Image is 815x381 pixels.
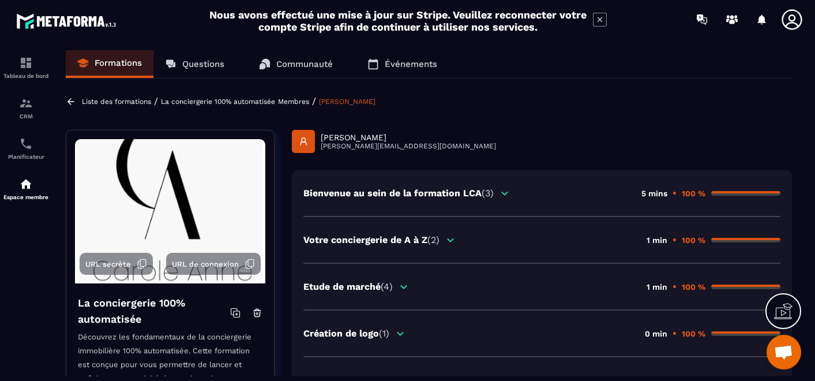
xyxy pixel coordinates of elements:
[3,194,49,200] p: Espace membre
[3,128,49,169] a: schedulerschedulerPlanificateur
[319,98,375,106] a: [PERSON_NAME]
[3,88,49,128] a: formationformationCRM
[641,189,667,198] p: 5 mins
[66,50,153,78] a: Formations
[321,133,496,142] p: [PERSON_NAME]
[166,253,261,275] button: URL de connexion
[95,58,142,68] p: Formations
[682,236,705,245] p: 100 %
[647,282,667,292] p: 1 min
[482,188,494,199] span: (3)
[16,10,120,32] img: logo
[356,50,449,78] a: Événements
[276,59,333,69] p: Communauté
[19,96,33,110] img: formation
[682,189,705,198] p: 100 %
[172,260,239,268] span: URL de connexion
[379,328,389,339] span: (1)
[153,50,236,78] a: Questions
[381,281,393,292] span: (4)
[385,59,437,69] p: Événements
[19,137,33,151] img: scheduler
[182,59,224,69] p: Questions
[312,96,316,107] span: /
[321,142,496,150] p: [PERSON_NAME][EMAIL_ADDRESS][DOMAIN_NAME]
[427,234,440,245] span: (2)
[3,73,49,79] p: Tableau de bord
[78,295,230,327] h4: La conciergerie 100% automatisée
[82,98,151,106] a: Liste des formations
[75,139,265,283] img: background
[3,113,49,119] p: CRM
[3,169,49,209] a: automationsautomationsEspace membre
[161,98,275,106] a: La conciergerie 100% automatisée
[682,282,705,292] p: 100 %
[645,329,667,338] p: 0 min
[682,329,705,338] p: 100 %
[278,98,309,106] a: Membres
[303,281,393,292] p: Etude de marché
[247,50,344,78] a: Communauté
[19,177,33,191] img: automations
[647,236,667,245] p: 1 min
[3,47,49,88] a: formationformationTableau de bord
[767,335,801,369] div: Ouvrir le chat
[303,188,494,199] p: Bienvenue au sein de la formation LCA
[303,328,389,339] p: Création de logo
[154,96,158,107] span: /
[209,9,587,33] h2: Nous avons effectué une mise à jour sur Stripe. Veuillez reconnecter votre compte Stripe afin de ...
[3,154,49,160] p: Planificateur
[303,234,440,245] p: Votre conciergerie de A à Z
[85,260,131,268] span: URL secrète
[19,56,33,70] img: formation
[80,253,153,275] button: URL secrète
